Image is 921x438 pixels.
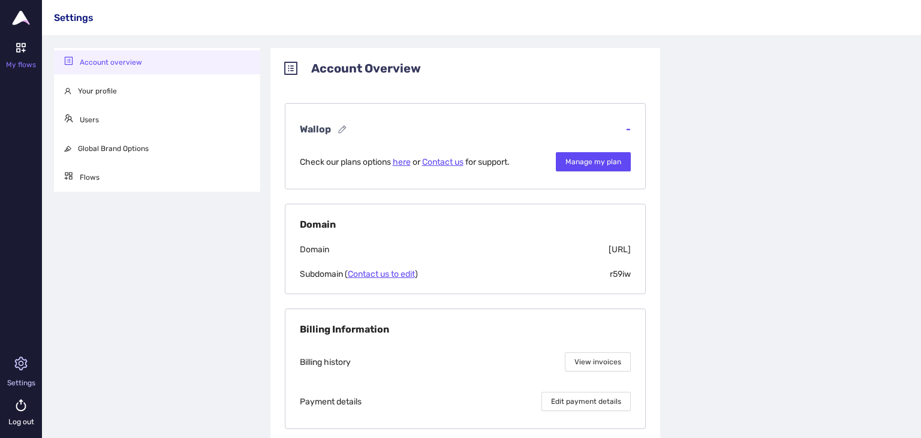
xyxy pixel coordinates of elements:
span: Settings [54,12,94,23]
img: Upflowy logo [12,11,30,25]
span: Manage my plan [565,156,621,168]
span: Check our plans options or for support. [300,157,520,167]
a: here [393,157,411,167]
button: Edit payment details [541,392,631,411]
span: Account Overview [311,60,421,77]
div: Wallop [300,123,331,135]
button: Manage my plan [556,152,631,171]
span: Users [80,116,99,124]
span: Edit payment details [551,396,621,407]
span: r59iw [520,269,631,279]
span: Billing history [300,357,520,367]
a: Contact us [422,157,463,167]
span: Payment details [300,397,520,407]
span: Domain [300,244,520,255]
span: [URL] [520,244,631,255]
a: Contact us to edit [348,269,415,279]
span: Flows [80,173,100,182]
span: Subdomain ( ) [300,269,520,279]
span: user [64,87,72,95]
span: Billing Information [300,324,389,335]
span: Global Brand Options [78,144,149,153]
span: View invoices [574,357,621,368]
span: - [626,123,631,135]
button: View invoices [565,352,631,371]
span: highlight [64,145,72,152]
span: Your profile [78,87,117,95]
span: Account overview [80,58,142,67]
span: Domain [300,219,336,230]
